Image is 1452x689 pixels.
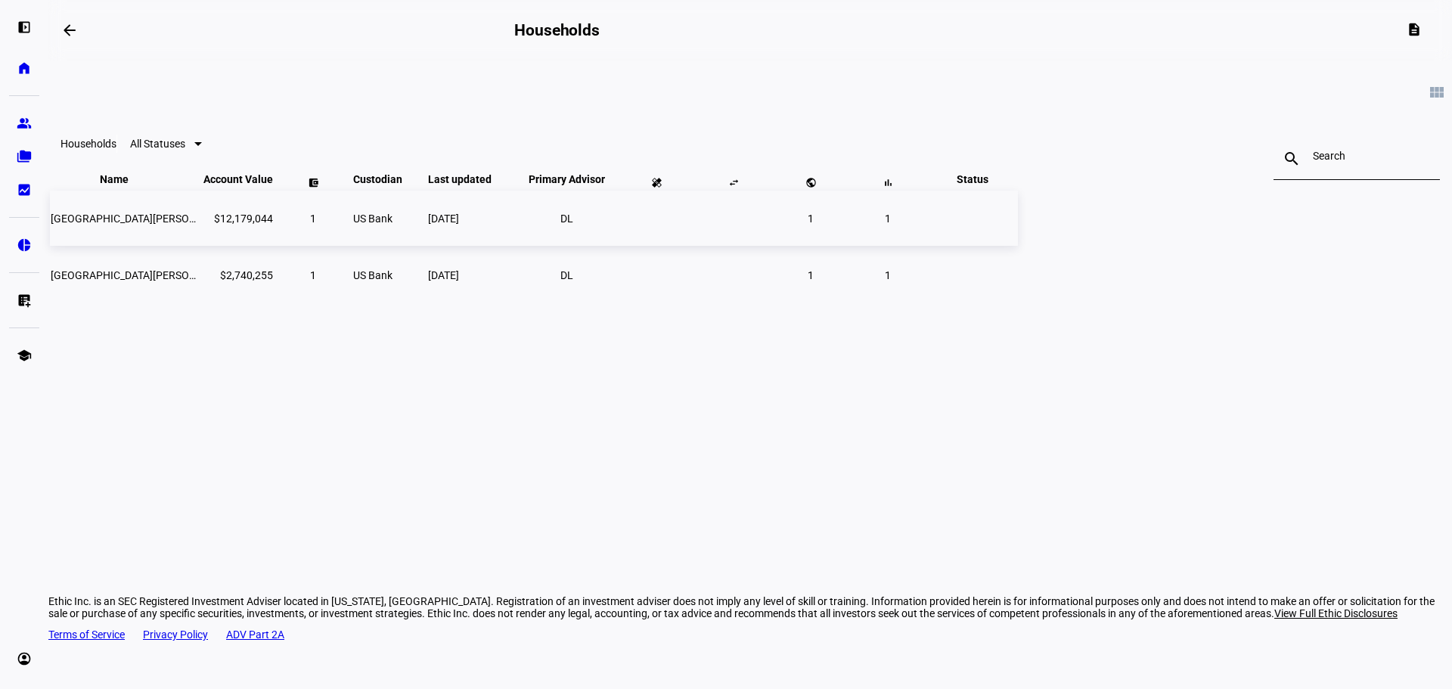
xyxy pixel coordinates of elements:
span: US Bank [353,213,392,225]
td: $12,179,044 [203,191,274,246]
span: 1 [310,213,316,225]
li: DL [554,205,581,232]
eth-mat-symbol: pie_chart [17,237,32,253]
span: All Statuses [130,138,185,150]
span: Santa Barbara Museum Nat Hist-ethic [51,213,300,225]
h2: Households [514,21,600,39]
a: home [9,53,39,83]
eth-data-table-title: Households [60,138,116,150]
span: View Full Ethic Disclosures [1274,607,1398,619]
a: group [9,108,39,138]
div: Ethic Inc. is an SEC Registered Investment Adviser located in [US_STATE], [GEOGRAPHIC_DATA]. Regi... [48,595,1452,619]
eth-mat-symbol: bid_landscape [17,182,32,197]
a: ADV Part 2A [226,628,284,641]
mat-icon: description [1407,22,1422,37]
a: Terms of Service [48,628,125,641]
span: Santa Barbara Museum Nat - Ethic Imp [51,269,305,281]
eth-mat-symbol: account_circle [17,651,32,666]
a: bid_landscape [9,175,39,205]
span: [DATE] [428,213,459,225]
eth-mat-symbol: list_alt_add [17,293,32,308]
span: 1 [808,213,814,225]
eth-mat-symbol: folder_copy [17,149,32,164]
eth-mat-symbol: left_panel_open [17,20,32,35]
li: DL [554,262,581,289]
a: Privacy Policy [143,628,208,641]
span: Name [100,173,151,185]
span: Status [945,173,1000,185]
mat-icon: view_module [1428,83,1446,101]
input: Search [1313,150,1401,162]
td: $2,740,255 [203,247,274,303]
span: 1 [885,269,891,281]
span: 1 [310,269,316,281]
span: Last updated [428,173,514,185]
span: 1 [885,213,891,225]
eth-mat-symbol: home [17,61,32,76]
mat-icon: arrow_backwards [60,21,79,39]
span: [DATE] [428,269,459,281]
span: US Bank [353,269,392,281]
span: 1 [808,269,814,281]
eth-mat-symbol: school [17,348,32,363]
span: Custodian [353,173,425,185]
a: folder_copy [9,141,39,172]
mat-icon: search [1274,150,1310,168]
span: Account Value [203,173,273,185]
eth-mat-symbol: group [17,116,32,131]
span: Primary Advisor [517,173,616,185]
a: pie_chart [9,230,39,260]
